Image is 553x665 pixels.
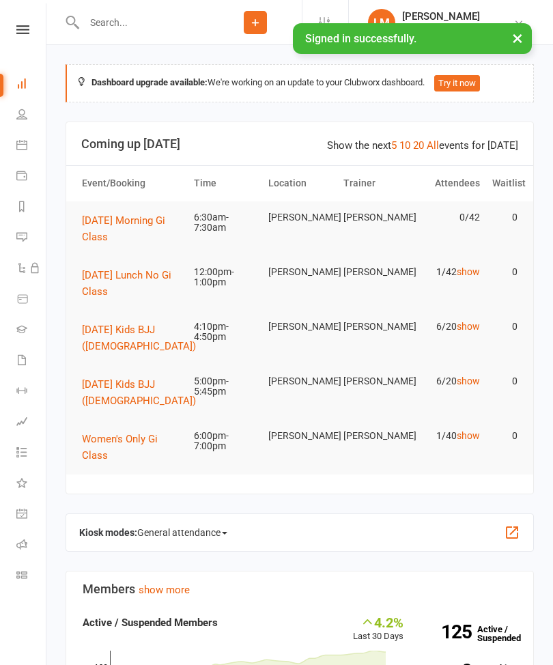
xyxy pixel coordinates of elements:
[83,617,218,629] strong: Active / Suspended Members
[16,193,47,223] a: Reports
[262,365,337,397] td: [PERSON_NAME]
[82,212,182,245] button: [DATE] Morning Gi Class
[66,64,534,102] div: We're working on an update to your Clubworx dashboard.
[82,431,182,464] button: Women's Only Gi Class
[188,311,262,354] td: 4:10pm-4:50pm
[368,9,395,36] div: LM
[391,139,397,152] a: 5
[353,614,403,629] div: 4.2%
[16,70,47,100] a: Dashboard
[82,378,196,407] span: [DATE] Kids BJJ ([DEMOGRAPHIC_DATA])
[16,500,47,530] a: General attendance kiosk mode
[327,137,518,154] div: Show the next events for [DATE]
[188,256,262,299] td: 12:00pm-1:00pm
[137,522,227,543] span: General attendance
[337,420,412,452] td: [PERSON_NAME]
[81,137,518,151] h3: Coming up [DATE]
[434,75,480,91] button: Try it now
[76,166,188,201] th: Event/Booking
[413,139,424,152] a: 20
[82,324,196,352] span: [DATE] Kids BJJ ([DEMOGRAPHIC_DATA])
[262,256,337,288] td: [PERSON_NAME]
[82,322,205,354] button: [DATE] Kids BJJ ([DEMOGRAPHIC_DATA])
[91,77,208,87] strong: Dashboard upgrade available:
[427,139,439,152] a: All
[82,214,165,243] span: [DATE] Morning Gi Class
[188,420,262,463] td: 6:00pm-7:00pm
[82,376,205,409] button: [DATE] Kids BJJ ([DEMOGRAPHIC_DATA])
[486,365,524,397] td: 0
[457,430,480,441] a: show
[16,131,47,162] a: Calendar
[188,201,262,244] td: 6:30am-7:30am
[79,527,137,538] strong: Kiosk modes:
[16,408,47,438] a: Assessments
[16,162,47,193] a: Payments
[16,561,47,592] a: Class kiosk mode
[188,166,262,201] th: Time
[486,166,524,201] th: Waitlist
[16,285,47,315] a: Product Sales
[337,365,412,397] td: [PERSON_NAME]
[353,614,403,644] div: Last 30 Days
[16,469,47,500] a: What's New
[399,139,410,152] a: 10
[412,365,486,397] td: 6/20
[402,23,509,35] div: Supreme Art Club Pty Ltd
[262,201,337,234] td: [PERSON_NAME]
[417,614,528,653] a: 125Active / Suspended
[82,433,158,462] span: Women's Only Gi Class
[337,201,412,234] td: [PERSON_NAME]
[16,530,47,561] a: Roll call kiosk mode
[262,420,337,452] td: [PERSON_NAME]
[412,166,486,201] th: Attendees
[80,13,209,32] input: Search...
[505,23,530,53] button: ×
[486,420,524,452] td: 0
[337,166,412,201] th: Trainer
[486,201,524,234] td: 0
[412,420,486,452] td: 1/40
[402,10,509,23] div: [PERSON_NAME]
[486,311,524,343] td: 0
[424,623,472,641] strong: 125
[82,269,171,298] span: [DATE] Lunch No Gi Class
[16,100,47,131] a: People
[139,584,190,596] a: show more
[457,376,480,386] a: show
[337,311,412,343] td: [PERSON_NAME]
[412,256,486,288] td: 1/42
[457,266,480,277] a: show
[412,311,486,343] td: 6/20
[457,321,480,332] a: show
[486,256,524,288] td: 0
[412,201,486,234] td: 0/42
[305,32,416,45] span: Signed in successfully.
[188,365,262,408] td: 5:00pm-5:45pm
[337,256,412,288] td: [PERSON_NAME]
[262,166,337,201] th: Location
[83,582,517,596] h3: Members
[262,311,337,343] td: [PERSON_NAME]
[82,267,182,300] button: [DATE] Lunch No Gi Class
